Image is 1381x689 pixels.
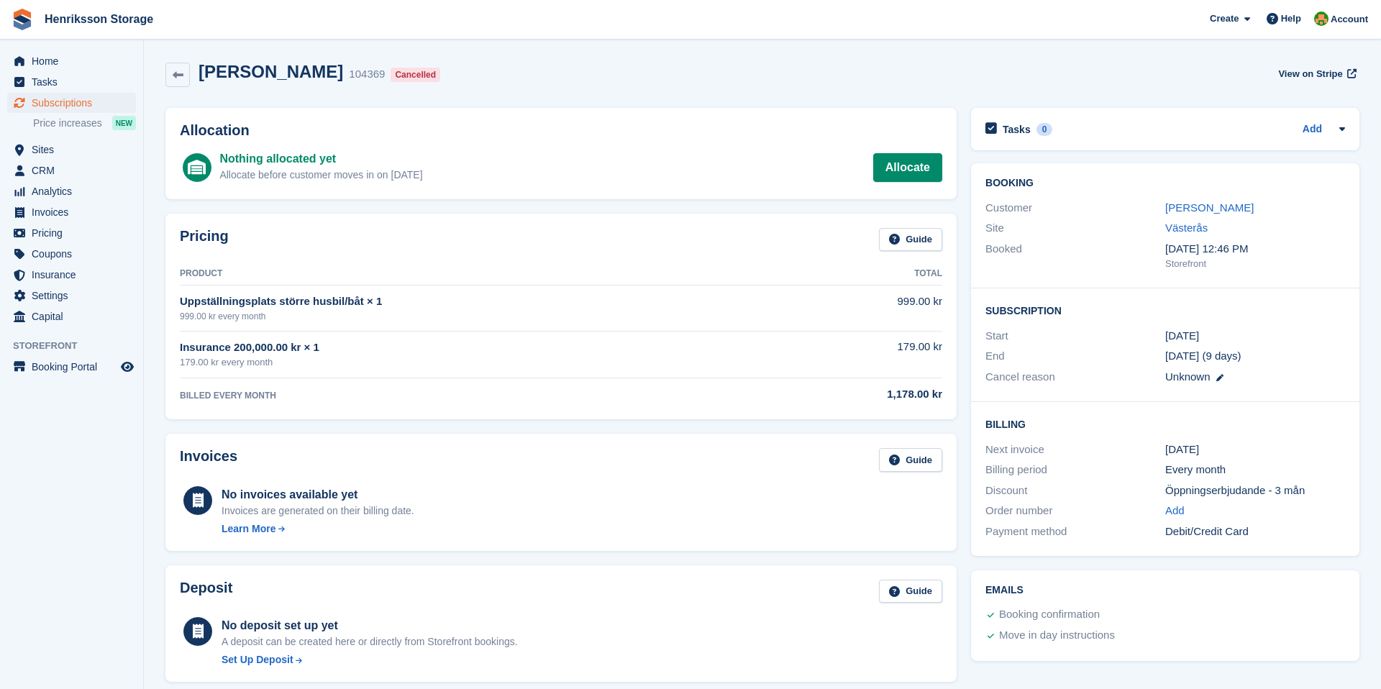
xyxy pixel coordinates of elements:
[180,228,229,252] h2: Pricing
[1165,222,1208,234] a: Västerås
[1165,524,1345,540] div: Debit/Credit Card
[32,181,118,201] span: Analytics
[985,442,1165,458] div: Next invoice
[1165,442,1345,458] div: [DATE]
[879,448,942,472] a: Guide
[985,462,1165,478] div: Billing period
[985,348,1165,365] div: End
[12,9,33,30] img: stora-icon-8386f47178a22dfd0bd8f6a31ec36ba5ce8667c1dd55bd0f319d3a0aa187defe.svg
[222,652,518,667] a: Set Up Deposit
[7,72,136,92] a: menu
[39,7,159,31] a: Henriksson Storage
[180,310,779,323] div: 999.00 kr every month
[7,265,136,285] a: menu
[32,357,118,377] span: Booking Portal
[7,223,136,243] a: menu
[222,521,275,537] div: Learn More
[180,263,779,286] th: Product
[1165,503,1185,519] a: Add
[219,150,422,168] div: Nothing allocated yet
[222,617,518,634] div: No deposit set up yet
[180,122,942,139] h2: Allocation
[1165,370,1211,383] span: Unknown
[222,486,414,503] div: No invoices available yet
[1165,350,1241,362] span: [DATE] (9 days)
[879,228,942,252] a: Guide
[985,328,1165,344] div: Start
[7,140,136,160] a: menu
[999,627,1115,644] div: Move in day instructions
[13,339,143,353] span: Storefront
[32,72,118,92] span: Tasks
[32,202,118,222] span: Invoices
[119,358,136,375] a: Preview store
[180,355,779,370] div: 179.00 kr every month
[985,585,1345,596] h2: Emails
[1165,483,1345,499] div: Öppningserbjudande - 3 mån
[7,306,136,327] a: menu
[1278,67,1342,81] span: View on Stripe
[985,369,1165,385] div: Cancel reason
[32,286,118,306] span: Settings
[32,160,118,181] span: CRM
[112,116,136,130] div: NEW
[32,223,118,243] span: Pricing
[985,178,1345,189] h2: Booking
[985,200,1165,216] div: Customer
[32,265,118,285] span: Insurance
[1314,12,1328,26] img: Mikael Holmström
[985,241,1165,271] div: Booked
[32,140,118,160] span: Sites
[1003,123,1031,136] h2: Tasks
[985,483,1165,499] div: Discount
[349,66,385,83] div: 104369
[33,115,136,131] a: Price increases NEW
[33,117,102,130] span: Price increases
[985,220,1165,237] div: Site
[1165,257,1345,271] div: Storefront
[1165,462,1345,478] div: Every month
[199,62,343,81] h2: [PERSON_NAME]
[779,286,942,331] td: 999.00 kr
[32,93,118,113] span: Subscriptions
[999,606,1100,624] div: Booking confirmation
[180,580,232,603] h2: Deposit
[1331,12,1368,27] span: Account
[1281,12,1301,26] span: Help
[180,293,779,310] div: Uppställningsplats större husbil/båt × 1
[219,168,422,183] div: Allocate before customer moves in on [DATE]
[1036,123,1053,136] div: 0
[7,202,136,222] a: menu
[1272,62,1359,86] a: View on Stripe
[1165,328,1199,344] time: 2025-09-06 23:00:00 UTC
[879,580,942,603] a: Guide
[222,652,293,667] div: Set Up Deposit
[985,524,1165,540] div: Payment method
[985,303,1345,317] h2: Subscription
[222,503,414,519] div: Invoices are generated on their billing date.
[222,521,414,537] a: Learn More
[222,634,518,649] p: A deposit can be created here or directly from Storefront bookings.
[873,153,942,182] a: Allocate
[32,244,118,264] span: Coupons
[32,51,118,71] span: Home
[779,263,942,286] th: Total
[779,386,942,403] div: 1,178.00 kr
[7,160,136,181] a: menu
[391,68,440,82] div: Cancelled
[180,448,237,472] h2: Invoices
[985,416,1345,431] h2: Billing
[180,339,779,356] div: Insurance 200,000.00 kr × 1
[7,93,136,113] a: menu
[1165,241,1345,257] div: [DATE] 12:46 PM
[1210,12,1239,26] span: Create
[1303,122,1322,138] a: Add
[32,306,118,327] span: Capital
[180,389,779,402] div: BILLED EVERY MONTH
[779,331,942,378] td: 179.00 kr
[7,181,136,201] a: menu
[7,357,136,377] a: menu
[7,286,136,306] a: menu
[1165,201,1254,214] a: [PERSON_NAME]
[7,244,136,264] a: menu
